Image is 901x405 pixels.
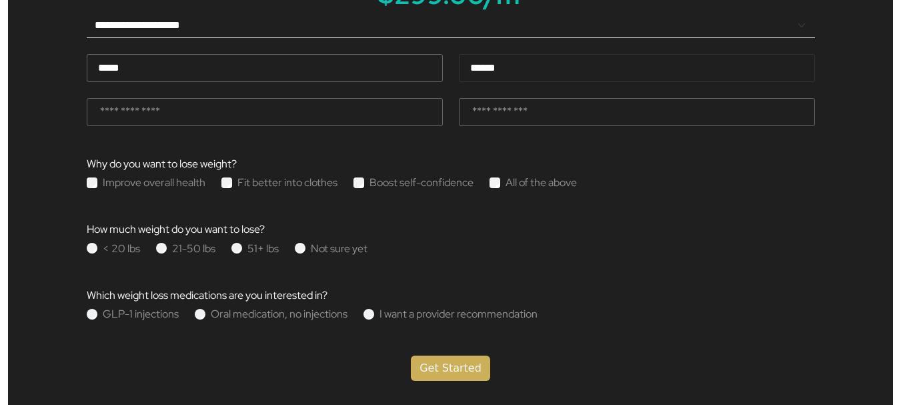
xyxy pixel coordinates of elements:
[103,177,205,188] label: Improve overall health
[506,177,577,188] label: All of the above
[87,13,815,38] select: Default select example
[311,244,367,254] label: Not sure yet
[87,224,265,235] label: How much weight do you want to lose?
[87,290,327,301] label: Which weight loss medications are you interested in?
[411,356,490,381] button: Get Started
[103,244,140,254] label: < 20 lbs
[87,159,237,169] label: Why do you want to lose weight?
[369,177,474,188] label: Boost self-confidence
[172,244,215,254] label: 21-50 lbs
[211,309,347,320] label: Oral medication, no injections
[379,309,538,320] label: I want a provider recommendation
[247,244,279,254] label: 51+ lbs
[103,309,179,320] label: GLP-1 injections
[237,177,337,188] label: Fit better into clothes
